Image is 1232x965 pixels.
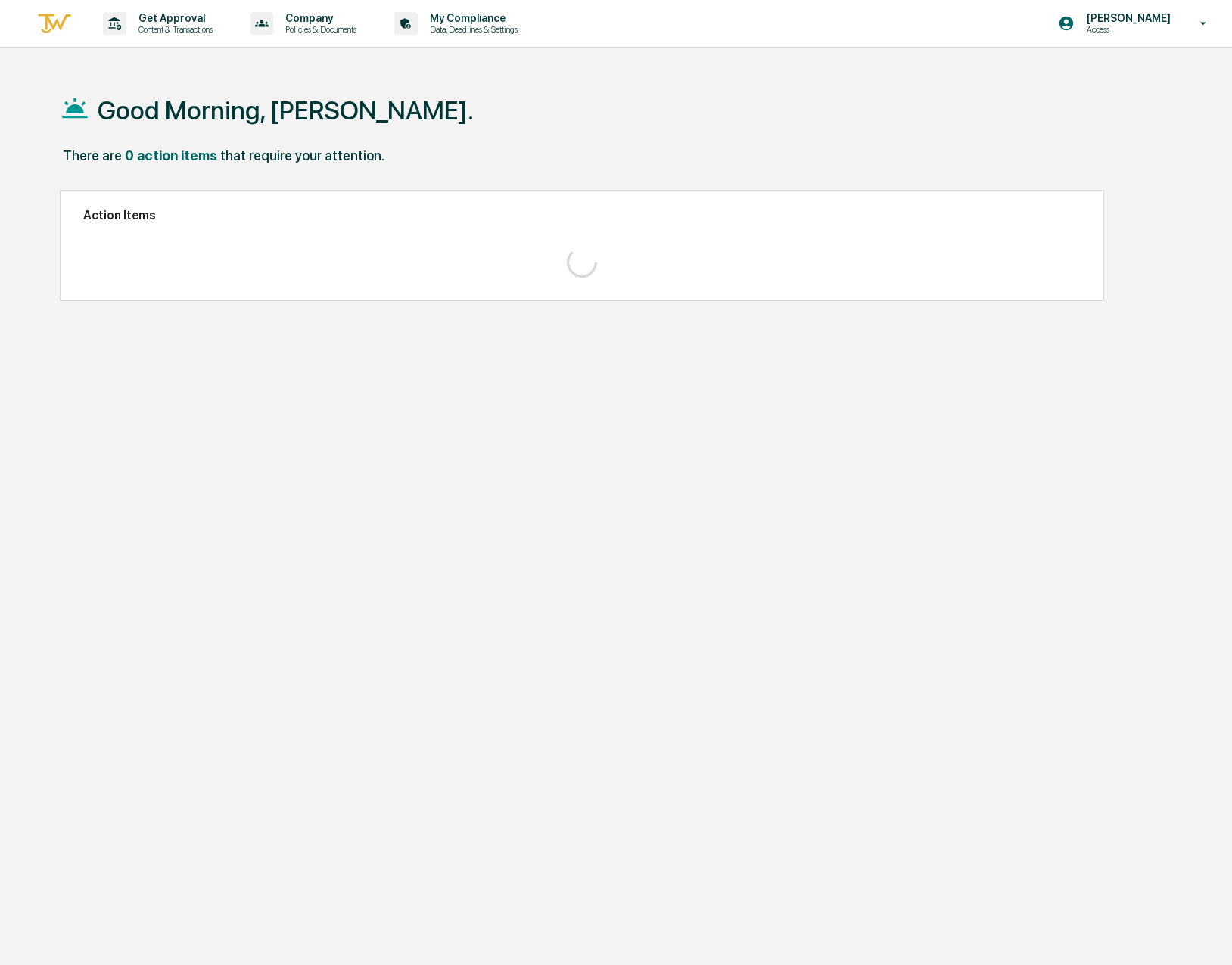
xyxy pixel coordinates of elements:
p: My Compliance [418,12,525,24]
h1: Good Morning, [PERSON_NAME]. [98,95,474,126]
div: that require your attention. [220,147,384,163]
div: There are [63,147,122,163]
h2: Action Items [83,208,1081,222]
p: Data, Deadlines & Settings [418,24,525,35]
p: Get Approval [126,12,220,24]
p: Access [1075,24,1178,35]
p: Company [273,12,364,24]
img: logo [36,11,73,36]
p: [PERSON_NAME] [1075,12,1178,24]
p: Policies & Documents [273,24,364,35]
div: 0 action items [125,147,217,163]
p: Content & Transactions [126,24,220,35]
